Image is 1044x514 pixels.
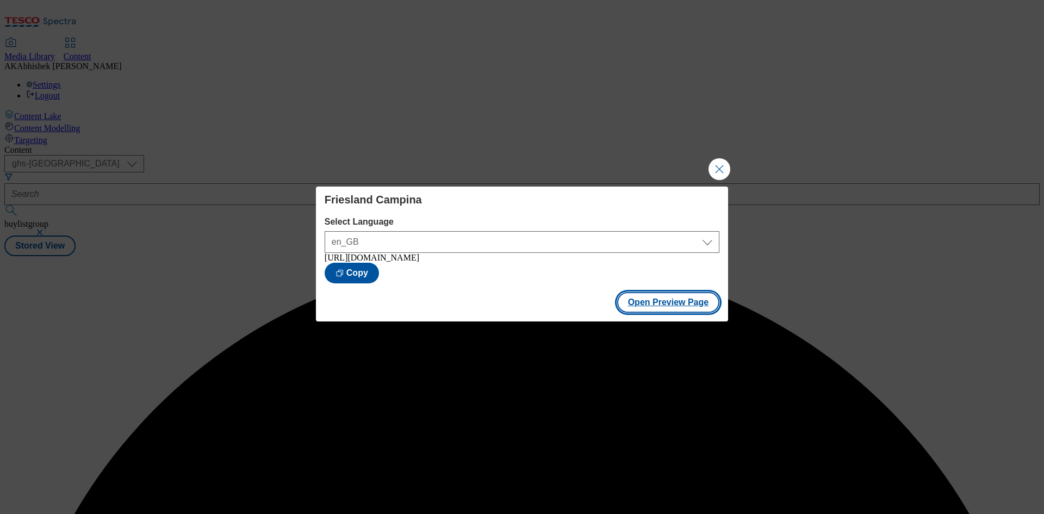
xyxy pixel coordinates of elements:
[617,292,720,313] button: Open Preview Page
[316,187,728,321] div: Modal
[325,217,719,227] label: Select Language
[709,158,730,180] button: Close Modal
[325,193,719,206] h4: Friesland Campina
[325,253,719,263] div: [URL][DOMAIN_NAME]
[325,263,379,283] button: Copy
